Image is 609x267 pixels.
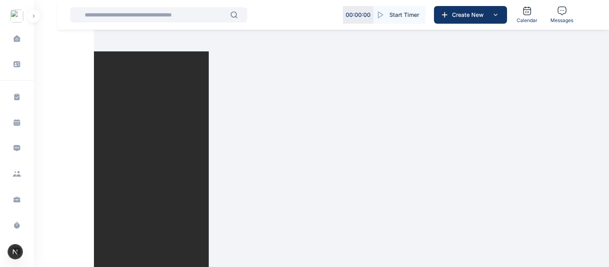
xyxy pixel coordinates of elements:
[550,17,573,24] span: Messages
[513,3,541,27] a: Calendar
[449,11,491,19] span: Create New
[547,3,576,27] a: Messages
[434,6,507,24] button: Create New
[346,11,371,19] p: 00 : 00 : 00
[517,17,538,24] span: Calendar
[373,6,426,24] button: Start Timer
[389,11,419,19] span: Start Timer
